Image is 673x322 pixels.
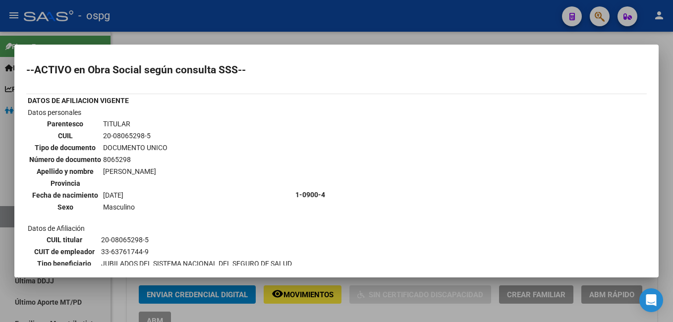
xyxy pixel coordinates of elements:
div: Open Intercom Messenger [639,288,663,312]
th: Sexo [29,202,102,213]
th: CUIT de empleador [29,246,100,257]
td: 8065298 [103,154,168,165]
td: 20-08065298-5 [101,234,292,245]
th: CUIL [29,130,102,141]
h2: --ACTIVO en Obra Social según consulta SSS-- [26,65,647,75]
th: Fecha de nacimiento [29,190,102,201]
td: [DATE] [103,190,168,201]
td: TITULAR [103,118,168,129]
td: 33-63761744-9 [101,246,292,257]
th: CUIL titular [29,234,100,245]
b: DATOS DE AFILIACION VIGENTE [28,97,129,105]
th: Tipo de documento [29,142,102,153]
td: DOCUMENTO UNICO [103,142,168,153]
td: Datos personales Datos de Afiliación [27,107,294,282]
th: Parentesco [29,118,102,129]
td: [PERSON_NAME] [103,166,168,177]
b: 1-0900-4 [295,191,325,199]
th: Tipo beneficiario [29,258,100,269]
td: Masculino [103,202,168,213]
td: 20-08065298-5 [103,130,168,141]
th: Número de documento [29,154,102,165]
td: JUBILADOS DEL SISTEMA NACIONAL DEL SEGURO DE SALUD [101,258,292,269]
th: Apellido y nombre [29,166,102,177]
th: Provincia [29,178,102,189]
